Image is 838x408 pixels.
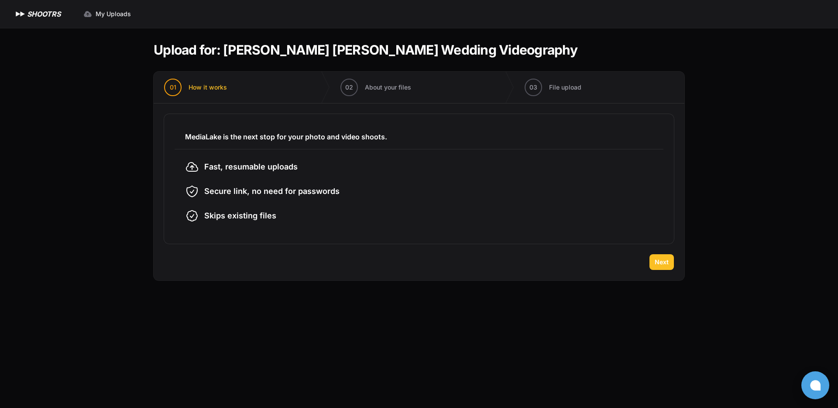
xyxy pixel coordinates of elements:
button: 02 About your files [330,72,422,103]
h3: MediaLake is the next stop for your photo and video shoots. [185,131,653,142]
button: 03 File upload [514,72,592,103]
span: 03 [529,83,537,92]
span: 01 [170,83,176,92]
span: 02 [345,83,353,92]
button: Next [649,254,674,270]
span: Skips existing files [204,210,276,222]
a: SHOOTRS SHOOTRS [14,9,61,19]
h1: SHOOTRS [27,9,61,19]
span: Fast, resumable uploads [204,161,298,173]
span: Next [655,258,669,266]
button: Open chat window [801,371,829,399]
span: Secure link, no need for passwords [204,185,340,197]
img: SHOOTRS [14,9,27,19]
button: 01 How it works [154,72,237,103]
span: My Uploads [96,10,131,18]
a: My Uploads [78,6,136,22]
span: How it works [189,83,227,92]
span: File upload [549,83,581,92]
h1: Upload for: [PERSON_NAME] [PERSON_NAME] Wedding Videography [154,42,577,58]
span: About your files [365,83,411,92]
